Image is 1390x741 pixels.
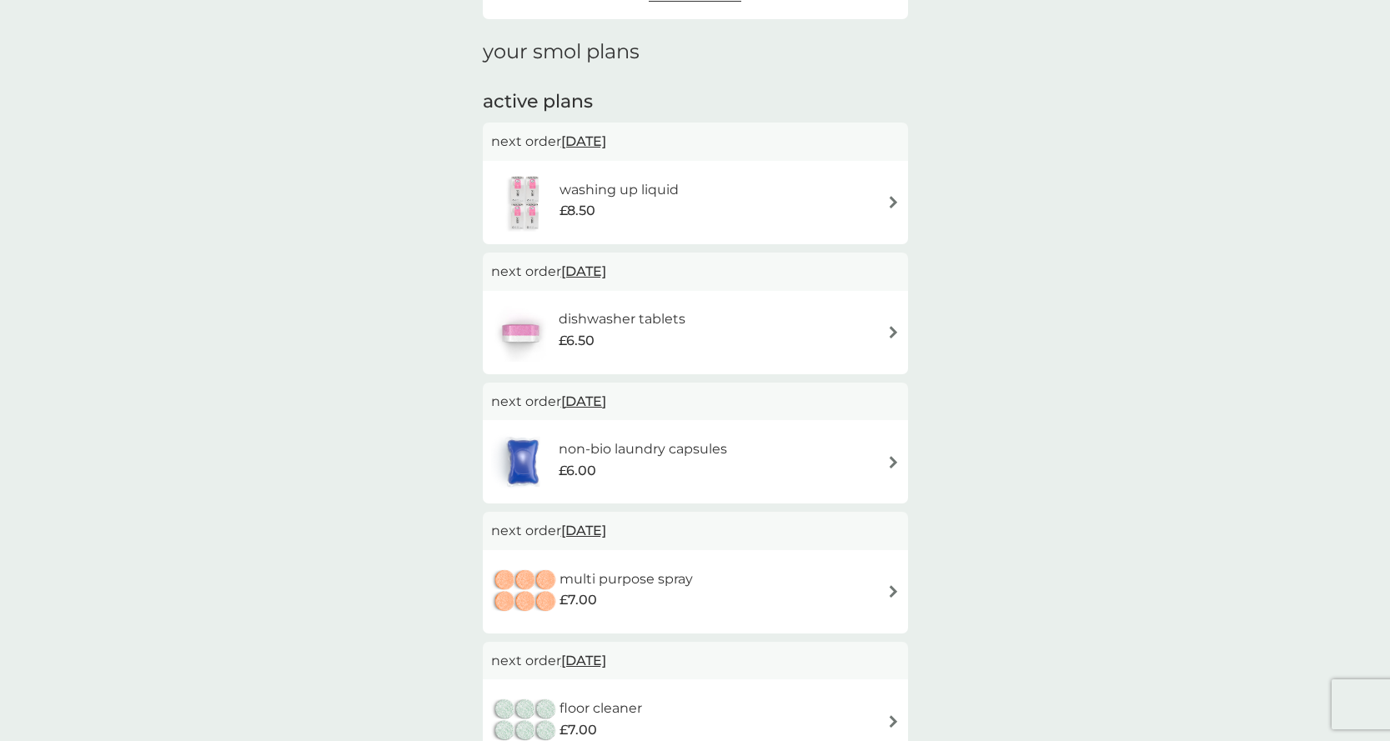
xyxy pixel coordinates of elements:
span: £7.00 [560,719,597,741]
p: next order [491,391,900,413]
img: arrow right [887,715,900,728]
img: arrow right [887,326,900,338]
h2: active plans [483,89,908,115]
p: next order [491,131,900,153]
h6: multi purpose spray [560,568,693,590]
span: [DATE] [561,125,606,158]
img: non-bio laundry capsules [491,433,554,491]
span: £8.50 [560,200,595,222]
p: next order [491,520,900,542]
img: arrow right [887,196,900,208]
span: £6.00 [559,460,596,482]
span: £6.50 [559,330,595,352]
h1: your smol plans [483,40,908,64]
span: [DATE] [561,514,606,547]
img: arrow right [887,456,900,468]
span: £7.00 [560,589,597,611]
h6: non-bio laundry capsules [559,438,727,460]
h6: floor cleaner [560,698,642,719]
p: next order [491,650,900,672]
img: washing up liquid [491,173,560,232]
p: next order [491,261,900,283]
span: [DATE] [561,644,606,677]
span: [DATE] [561,385,606,418]
img: multi purpose spray [491,563,560,621]
span: [DATE] [561,255,606,288]
img: dishwasher tablets [491,303,549,362]
img: arrow right [887,585,900,598]
h6: dishwasher tablets [559,308,685,330]
h6: washing up liquid [560,179,679,201]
